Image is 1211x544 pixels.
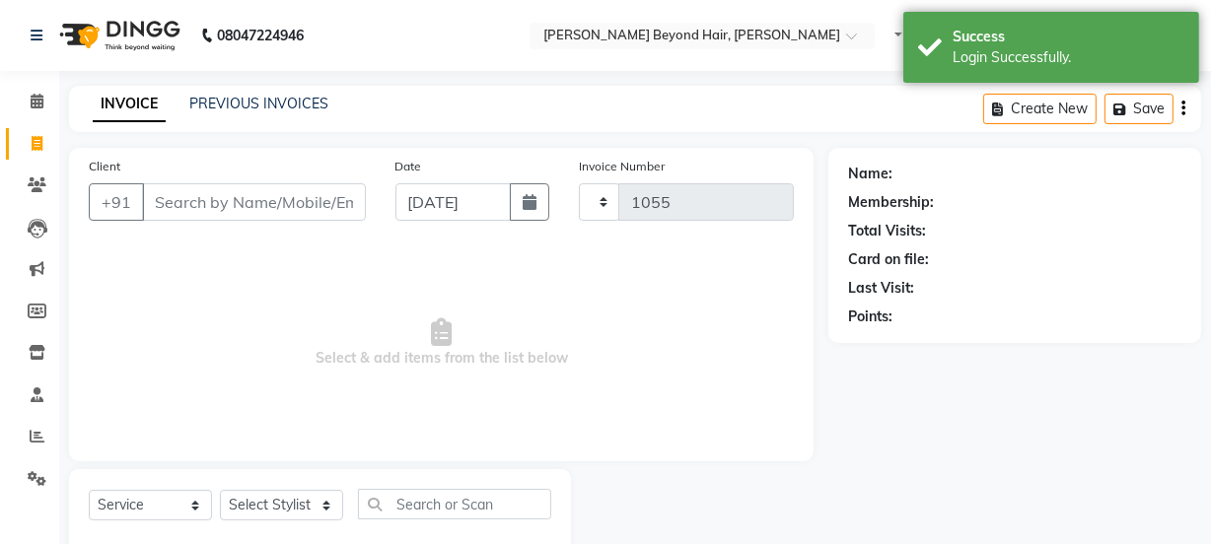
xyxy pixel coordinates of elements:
[89,158,120,175] label: Client
[358,489,551,519] input: Search or Scan
[848,221,926,241] div: Total Visits:
[217,8,304,63] b: 08047224946
[50,8,185,63] img: logo
[848,192,934,213] div: Membership:
[93,87,166,122] a: INVOICE
[142,183,366,221] input: Search by Name/Mobile/Email/Code
[1104,94,1174,124] button: Save
[953,47,1184,68] div: Login Successfully.
[848,249,929,270] div: Card on file:
[89,183,144,221] button: +91
[953,27,1184,47] div: Success
[848,164,892,184] div: Name:
[848,306,892,327] div: Points:
[848,278,914,299] div: Last Visit:
[983,94,1097,124] button: Create New
[579,158,665,175] label: Invoice Number
[89,244,794,442] span: Select & add items from the list below
[395,158,422,175] label: Date
[189,95,328,112] a: PREVIOUS INVOICES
